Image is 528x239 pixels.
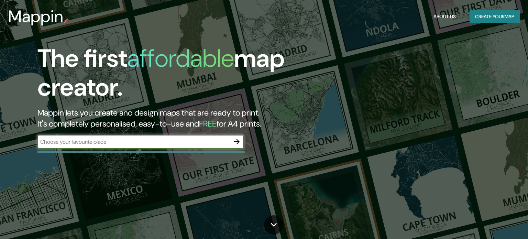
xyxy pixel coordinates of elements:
h3: Mappin [8,7,64,26]
input: Choose your favourite place [37,138,230,146]
h1: The first map creator. [37,44,301,107]
button: Create yourmap [470,10,520,23]
button: About Us [431,10,459,23]
h5: FREE [199,118,217,129]
h2: Mappin lets you create and design maps that are ready to print. It's completely personalised, eas... [37,107,301,129]
img: mappin-pin [64,18,69,23]
h1: affordable [127,42,234,74]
